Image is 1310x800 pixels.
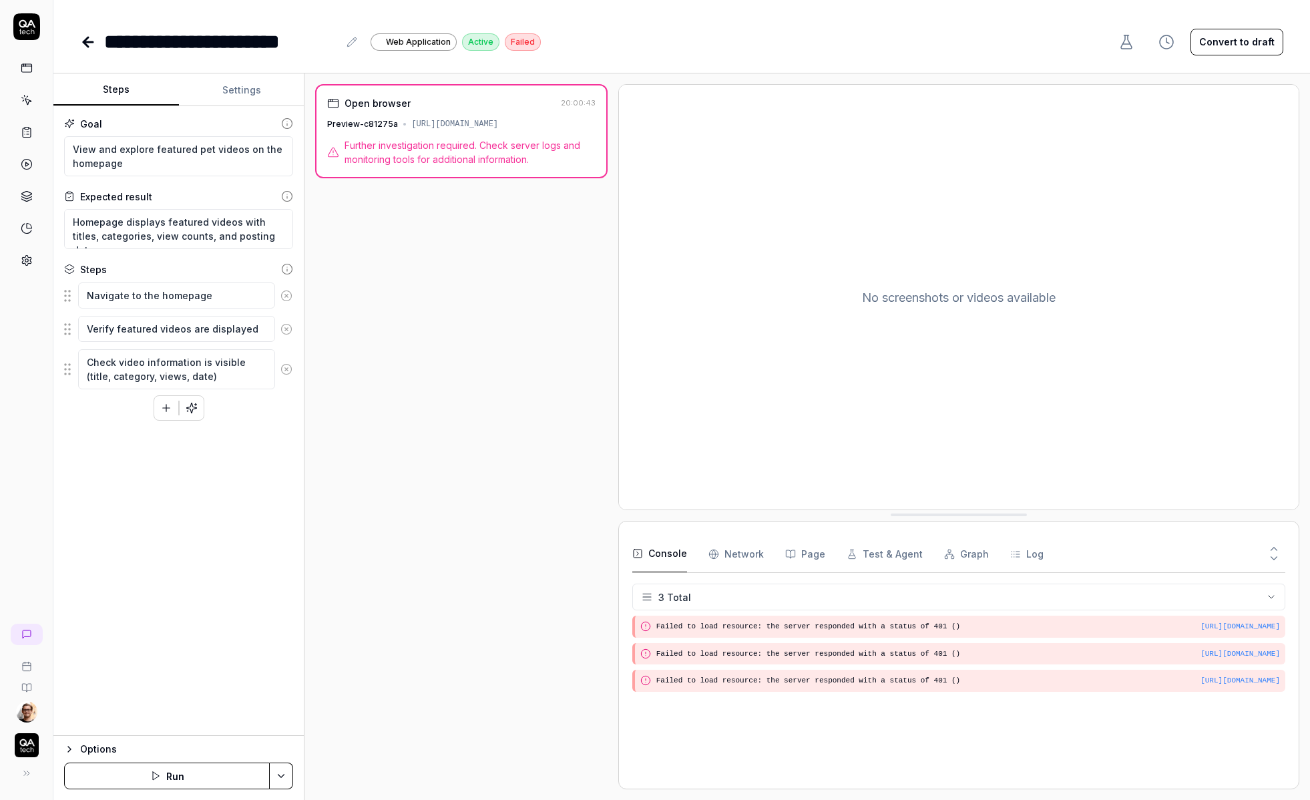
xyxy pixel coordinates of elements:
[345,96,411,110] div: Open browser
[64,315,293,343] div: Suggestions
[505,33,541,51] div: Failed
[1200,648,1280,660] button: [URL][DOMAIN_NAME]
[80,741,293,757] div: Options
[16,701,37,723] img: 704fe57e-bae9-4a0d-8bcb-c4203d9f0bb2.jpeg
[462,33,499,51] div: Active
[327,118,398,130] div: Preview-c81275a
[1150,29,1182,55] button: View version history
[656,648,1280,660] pre: Failed to load resource: the server responded with a status of 401 ()
[80,190,152,204] div: Expected result
[1010,536,1044,573] button: Log
[1200,675,1280,686] button: [URL][DOMAIN_NAME]
[632,536,687,573] button: Console
[1200,621,1280,632] button: [URL][DOMAIN_NAME]
[944,536,989,573] button: Graph
[11,624,43,645] a: New conversation
[619,85,1299,510] div: No screenshots or videos available
[656,675,1280,686] pre: Failed to load resource: the server responded with a status of 401 ()
[275,356,298,383] button: Remove step
[5,723,47,760] button: QA Tech Logo
[5,672,47,693] a: Documentation
[64,763,270,789] button: Run
[1190,29,1283,55] button: Convert to draft
[847,536,923,573] button: Test & Agent
[371,33,457,51] a: Web Application
[656,621,1280,632] pre: Failed to load resource: the server responded with a status of 401 ()
[785,536,825,573] button: Page
[275,282,298,309] button: Remove step
[15,733,39,757] img: QA Tech Logo
[275,316,298,343] button: Remove step
[53,74,179,106] button: Steps
[411,118,498,130] div: [URL][DOMAIN_NAME]
[80,262,107,276] div: Steps
[345,138,595,166] span: Further investigation required. Check server logs and monitoring tools for additional information.
[708,536,764,573] button: Network
[64,741,293,757] button: Options
[64,282,293,310] div: Suggestions
[386,36,451,48] span: Web Application
[179,74,304,106] button: Settings
[80,117,102,131] div: Goal
[5,650,47,672] a: Book a call with us
[561,98,596,108] time: 20:00:43
[64,349,293,390] div: Suggestions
